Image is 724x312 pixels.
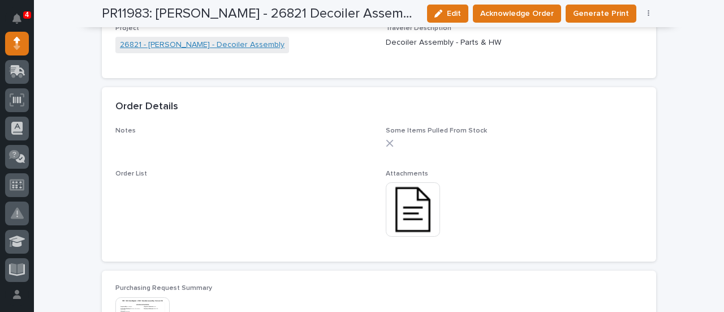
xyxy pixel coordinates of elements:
div: Notifications4 [14,14,29,32]
span: Purchasing Request Summary [115,285,212,292]
p: Decoiler Assembly - Parts & HW [386,37,643,49]
h2: PR11983: Ken Bajdek - 26821 Decoiler Assembly - Parts & HW [102,6,418,22]
button: Acknowledge Order [473,5,561,23]
h2: Order Details [115,101,178,113]
span: Order List [115,170,147,177]
button: Edit [427,5,468,23]
span: Attachments [386,170,428,177]
span: Acknowledge Order [480,7,554,20]
span: Edit [447,8,461,19]
button: Notifications [5,7,29,31]
span: Generate Print [573,7,629,20]
a: 26821 - [PERSON_NAME] - Decoiler Assembly [120,39,285,51]
button: Generate Print [566,5,636,23]
span: Traveler Description [386,25,451,32]
span: Project [115,25,139,32]
p: 4 [25,11,29,19]
span: Notes [115,127,136,134]
span: Some Items Pulled From Stock [386,127,487,134]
